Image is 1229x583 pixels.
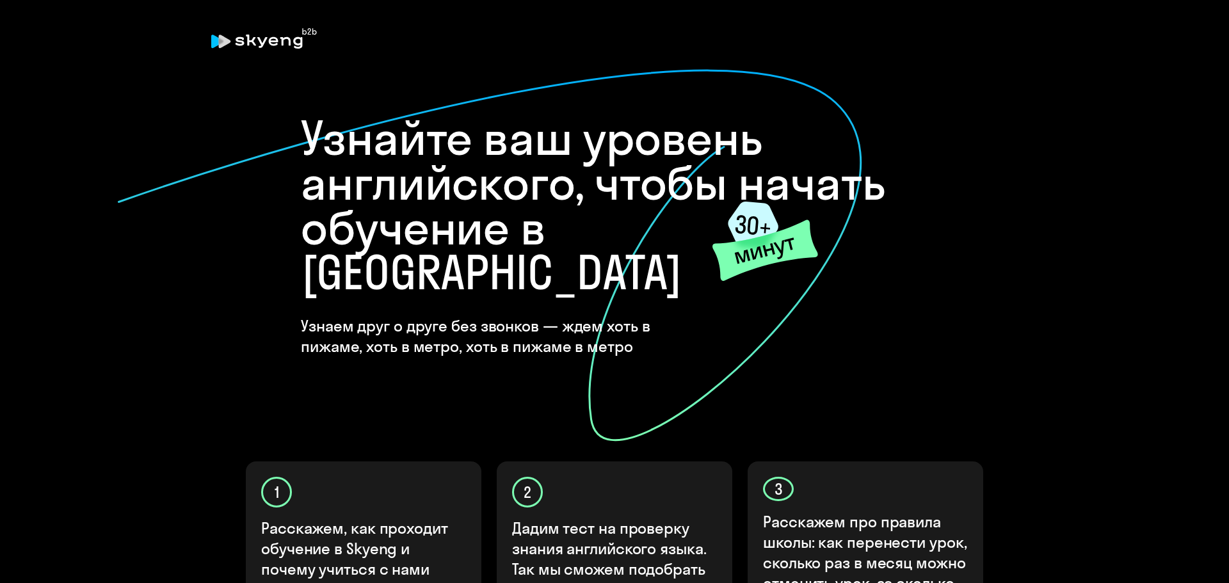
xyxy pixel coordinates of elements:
[301,315,714,356] h4: Узнаем друг о друге без звонков — ждем хоть в пижаме, хоть в метро, хоть в пижаме в метро
[301,116,928,295] h1: Узнайте ваш уровень английского, чтобы начать обучение в [GEOGRAPHIC_DATA]
[261,477,292,507] div: 1
[512,477,543,507] div: 2
[763,477,794,501] div: 3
